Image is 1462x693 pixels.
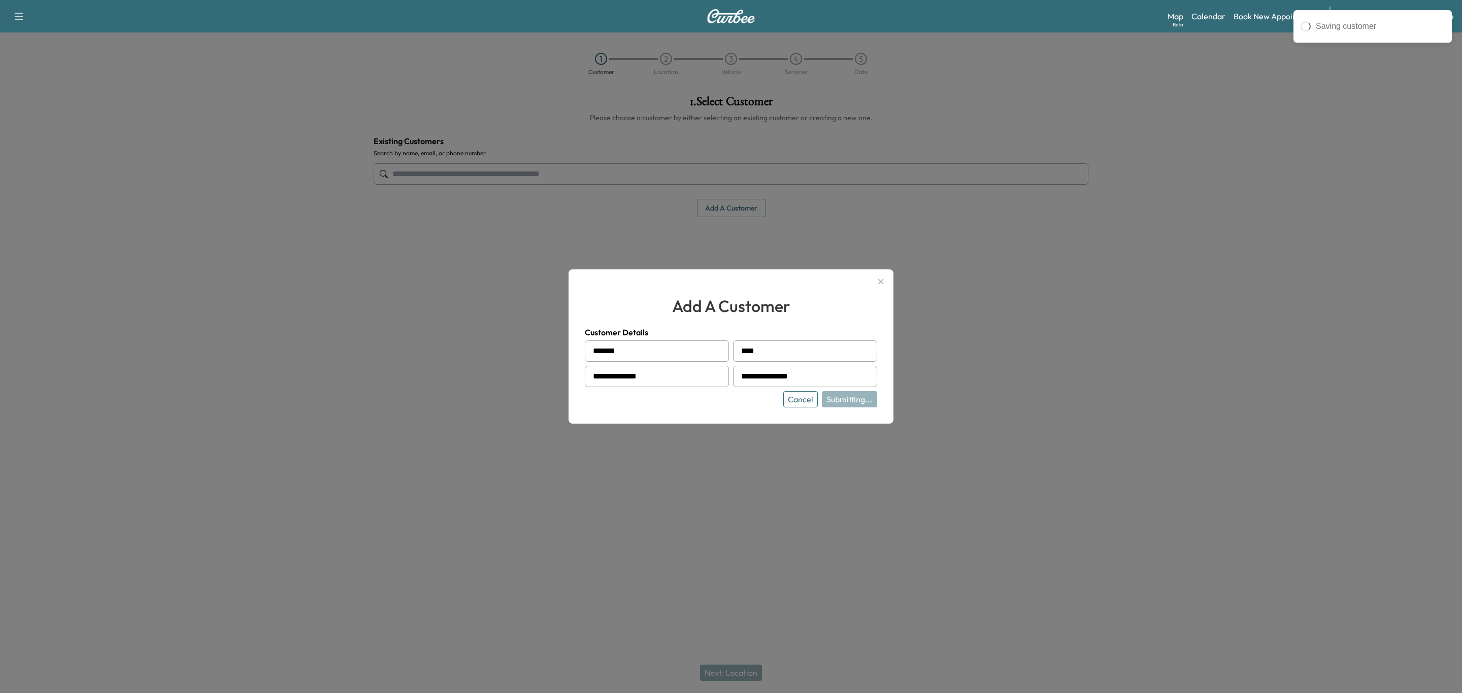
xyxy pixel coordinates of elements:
[1191,10,1225,22] a: Calendar
[783,391,818,407] button: Cancel
[1316,20,1445,32] div: Saving customer
[1234,10,1319,22] a: Book New Appointment
[1173,21,1183,28] div: Beta
[1168,10,1183,22] a: MapBeta
[707,9,755,23] img: Curbee Logo
[585,294,877,318] h2: add a customer
[585,326,877,338] h4: Customer Details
